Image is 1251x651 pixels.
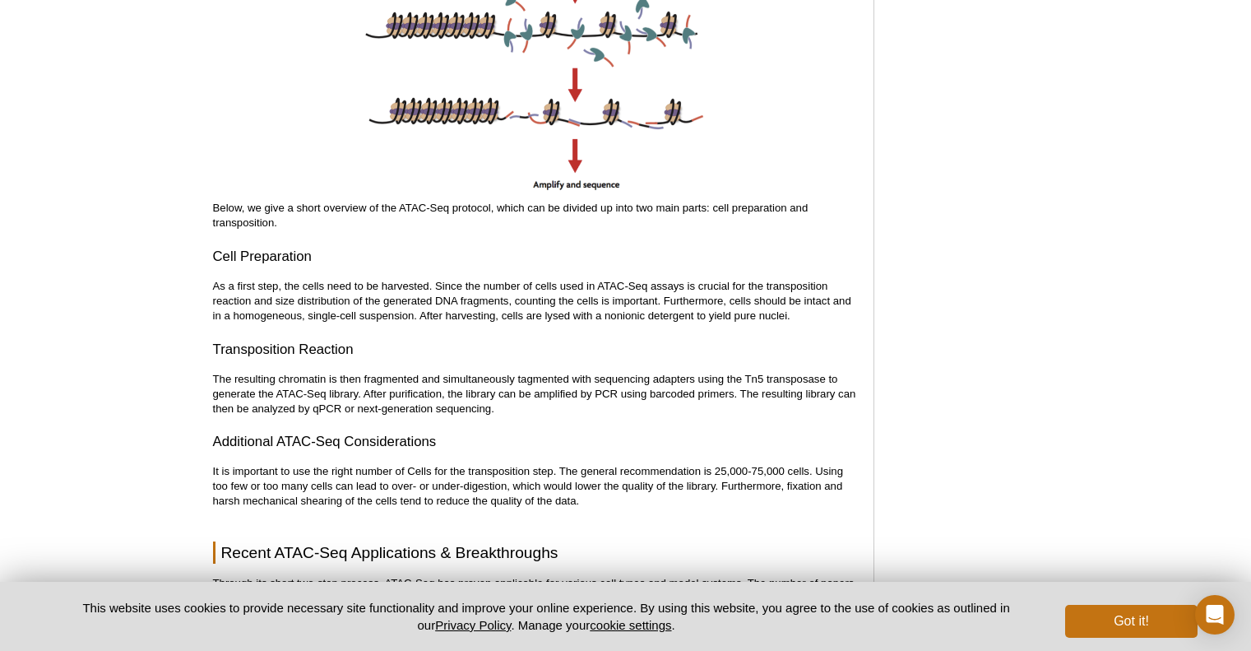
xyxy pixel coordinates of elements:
div: Open Intercom Messenger [1195,595,1235,635]
p: It is important to use the right number of Cells for the transposition step. The general recommen... [213,464,857,509]
a: Privacy Policy [435,618,511,632]
p: Below, we give a short overview of the ATAC-Seq protocol, which can be divided up into two main p... [213,201,857,230]
p: The resulting chromatin is then fragmented and simultaneously tagmented with sequencing adapters ... [213,372,857,416]
p: As a first step, the cells need to be harvested. Since the number of cells used in ATAC-Seq assay... [213,279,857,323]
button: Got it! [1065,605,1197,638]
p: Through its short two-step process, ATAC-Seq has proven applicable for various cell types and mod... [213,576,857,621]
h2: Recent ATAC-Seq Applications & Breakthroughs [213,542,857,564]
h3: Transposition Reaction [213,340,857,360]
h3: Additional ATAC-Seq Considerations [213,432,857,452]
p: This website uses cookies to provide necessary site functionality and improve your online experie... [54,599,1039,634]
h3: Cell Preparation [213,247,857,267]
button: cookie settings [590,618,671,632]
